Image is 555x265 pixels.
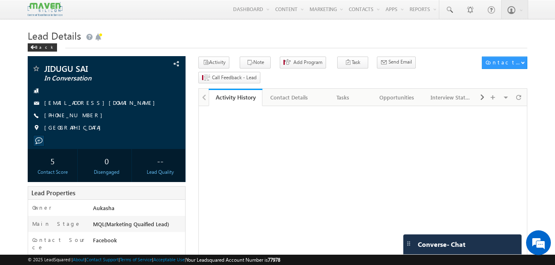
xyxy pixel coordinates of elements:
div: Interview Status [431,92,470,102]
a: Contact Details [262,89,316,106]
span: Converse - Chat [418,241,465,248]
a: Opportunities [370,89,424,106]
div: Facebook [91,236,185,248]
button: Send Email [377,57,416,69]
button: Task [337,57,368,69]
span: [PHONE_NUMBER] [44,111,107,120]
a: Contact Support [86,257,119,262]
a: About [73,257,85,262]
span: Call Feedback - Lead [212,74,257,81]
span: © 2025 LeadSquared | | | | | [28,256,280,264]
div: Disengaged [84,168,129,176]
div: Opportunities [377,92,417,102]
span: JIDUGU SAI [44,64,141,73]
div: Back [28,43,57,52]
a: Terms of Service [120,257,152,262]
div: -- [138,153,183,168]
a: Back [28,43,61,50]
div: Contact Details [269,92,309,102]
span: Lead Details [28,29,81,42]
label: Main Stage [32,220,81,227]
button: Note [240,57,271,69]
div: Activity History [215,93,256,101]
span: Send Email [388,58,412,66]
span: Aukasha [93,204,114,211]
div: 0 [84,153,129,168]
button: Add Program [280,57,326,69]
button: Call Feedback - Lead [198,72,260,84]
span: Your Leadsquared Account Number is [186,257,280,263]
a: Acceptable Use [153,257,185,262]
span: [GEOGRAPHIC_DATA] [44,124,105,132]
img: Custom Logo [28,2,62,17]
button: Contact Actions [482,57,527,69]
span: In Conversation [44,74,141,83]
label: Contact Source [32,236,85,251]
span: Add Program [293,59,322,66]
img: carter-drag [405,240,412,247]
div: Tasks [323,92,363,102]
div: Contact Score [30,168,75,176]
a: Tasks [317,89,370,106]
a: Activity History [209,89,262,106]
a: Interview Status [424,89,478,106]
button: Activity [198,57,229,69]
label: Owner [32,204,52,211]
div: Lead Quality [138,168,183,176]
div: Contact Actions [486,59,521,66]
div: MQL(Marketing Quaified Lead) [91,220,185,232]
span: 77978 [268,257,280,263]
div: 5 [30,153,75,168]
span: Lead Properties [31,189,75,197]
a: [EMAIL_ADDRESS][DOMAIN_NAME] [44,99,159,106]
